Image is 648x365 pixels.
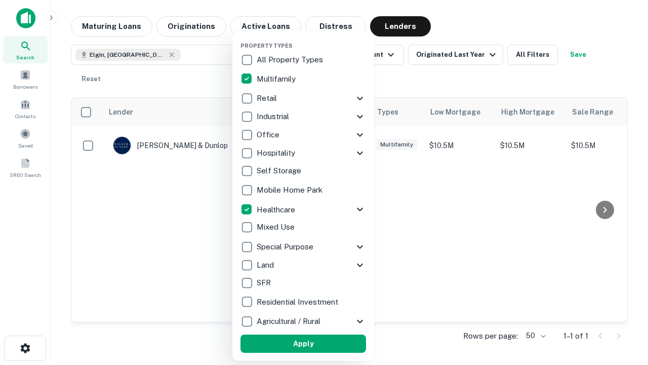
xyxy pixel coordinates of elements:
[257,147,297,159] p: Hospitality
[240,89,366,107] div: Retail
[257,221,297,233] p: Mixed Use
[257,204,297,216] p: Healthcare
[240,312,366,331] div: Agricultural / Rural
[257,165,303,177] p: Self Storage
[240,126,366,144] div: Office
[257,277,273,289] p: SFR
[257,296,340,308] p: Residential Investment
[597,284,648,333] iframe: Chat Widget
[240,107,366,126] div: Industrial
[257,92,279,104] p: Retail
[257,259,276,271] p: Land
[257,111,291,123] p: Industrial
[240,200,366,218] div: Healthcare
[257,54,325,66] p: All Property Types
[257,241,315,253] p: Special Purpose
[240,335,366,353] button: Apply
[240,144,366,162] div: Hospitality
[240,256,366,274] div: Land
[240,43,293,49] span: Property Types
[257,129,281,141] p: Office
[257,315,322,327] p: Agricultural / Rural
[257,73,298,85] p: Multifamily
[257,184,325,196] p: Mobile Home Park
[240,238,366,256] div: Special Purpose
